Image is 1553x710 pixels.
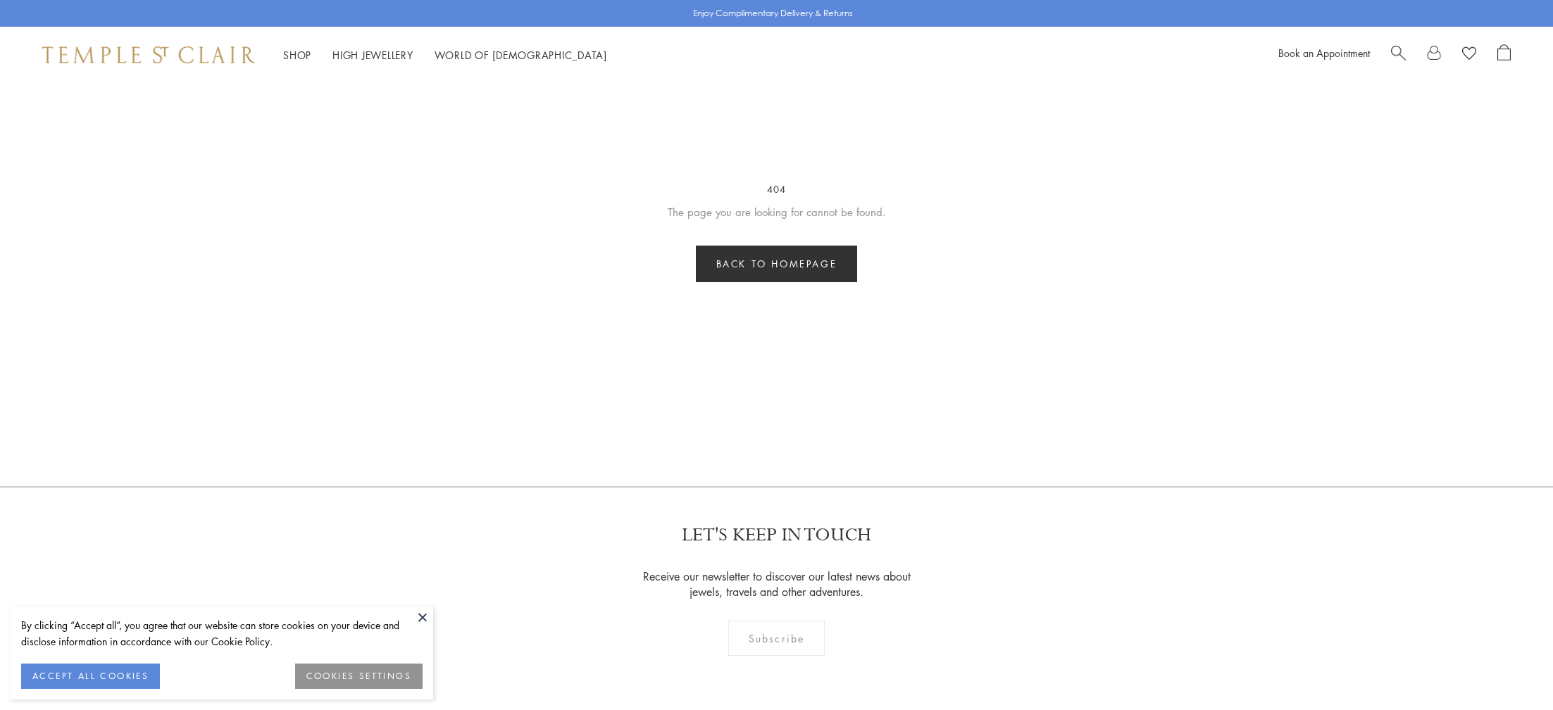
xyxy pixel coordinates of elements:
[682,523,871,547] p: LET'S KEEP IN TOUCH
[283,48,311,62] a: ShopShop
[693,6,853,20] p: Enjoy Complimentary Delivery & Returns
[435,48,607,62] a: World of [DEMOGRAPHIC_DATA]World of [DEMOGRAPHIC_DATA]
[21,617,423,649] div: By clicking “Accept all”, you agree that our website can store cookies on your device and disclos...
[1391,44,1406,65] a: Search
[56,182,1497,196] h3: 404
[332,48,413,62] a: High JewelleryHigh Jewellery
[634,569,919,600] p: Receive our newsletter to discover our latest news about jewels, travels and other adventures.
[56,203,1497,221] p: The page you are looking for cannot be found.
[728,621,825,656] div: Subscribe
[696,246,858,282] a: Back to homepage
[1278,46,1370,60] a: Book an Appointment
[283,46,607,64] nav: Main navigation
[1497,44,1511,65] a: Open Shopping Bag
[295,664,423,689] button: COOKIES SETTINGS
[21,664,160,689] button: ACCEPT ALL COOKIES
[1462,44,1476,65] a: View Wishlist
[42,46,255,63] img: Temple St. Clair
